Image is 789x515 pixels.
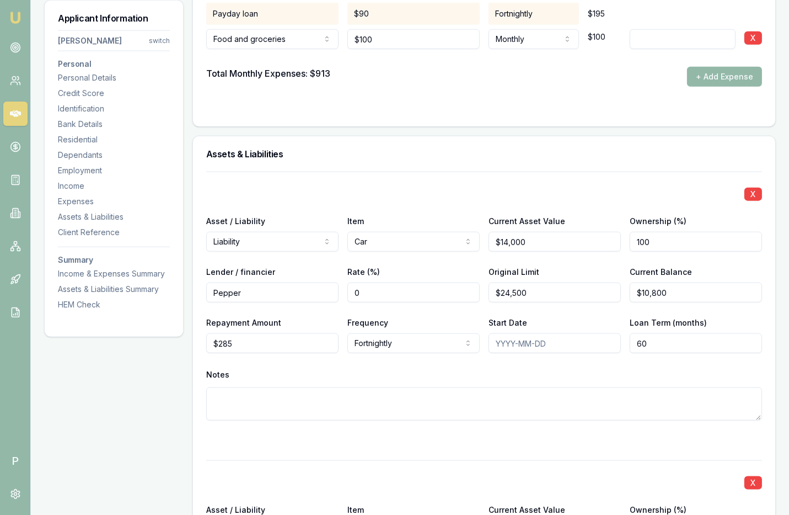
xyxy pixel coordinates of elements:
label: Original Limit [489,267,539,277]
div: switch [149,36,170,45]
input: $ [206,333,339,353]
label: Item [347,216,364,226]
div: Expenses [58,196,170,207]
div: Identification [58,103,170,114]
label: Loan Term (months) [630,318,707,327]
div: Employment [58,165,170,176]
div: Fortnightly [489,3,579,25]
label: Rate (%) [347,267,380,277]
div: Bank Details [58,119,170,130]
div: Income [58,180,170,192]
label: Ownership (%) [630,216,686,226]
div: Dependants [58,150,170,161]
h3: Personal [58,60,170,68]
input: $ [489,232,621,252]
h3: Summary [58,256,170,264]
div: Assets & Liabilities [58,211,170,222]
input: YYYY-MM-DD [489,333,621,353]
div: $100 [588,26,621,48]
div: Payday loan [206,3,339,25]
div: Client Reference [58,227,170,238]
div: Assets & Liabilities Summary [58,284,170,295]
div: Income & Expenses Summary [58,268,170,279]
label: Frequency [347,318,388,327]
h3: Applicant Information [58,14,170,23]
div: $90 [347,3,480,25]
div: Notes [206,367,762,383]
label: Current Asset Value [489,216,565,226]
h3: Assets & Liabilities [206,150,762,158]
div: Residential [58,134,170,145]
button: X [744,188,762,201]
label: Repayment Amount [206,318,281,327]
button: + Add Expense [687,67,762,87]
div: Credit Score [58,88,170,99]
div: Total Monthly Expenses: $913 [206,67,330,87]
label: Item [347,505,364,514]
input: Select a percentage [630,232,762,252]
button: X [744,476,762,490]
label: Lender / financier [206,267,275,277]
div: $195 [588,8,621,19]
label: Asset / Liability [206,505,265,514]
img: emu-icon-u.png [9,11,22,24]
input: $ [630,283,762,302]
label: Start Date [489,318,527,327]
label: Current Asset Value [489,505,565,514]
label: Asset / Liability [206,216,265,226]
label: Ownership (%) [630,505,686,514]
div: HEM Check [58,299,170,310]
input: $ [347,29,480,49]
div: Personal Details [58,72,170,83]
label: Current Balance [630,267,692,277]
span: P [3,449,28,473]
button: X [744,31,762,45]
input: $ [489,283,621,302]
div: [PERSON_NAME] [58,35,122,46]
